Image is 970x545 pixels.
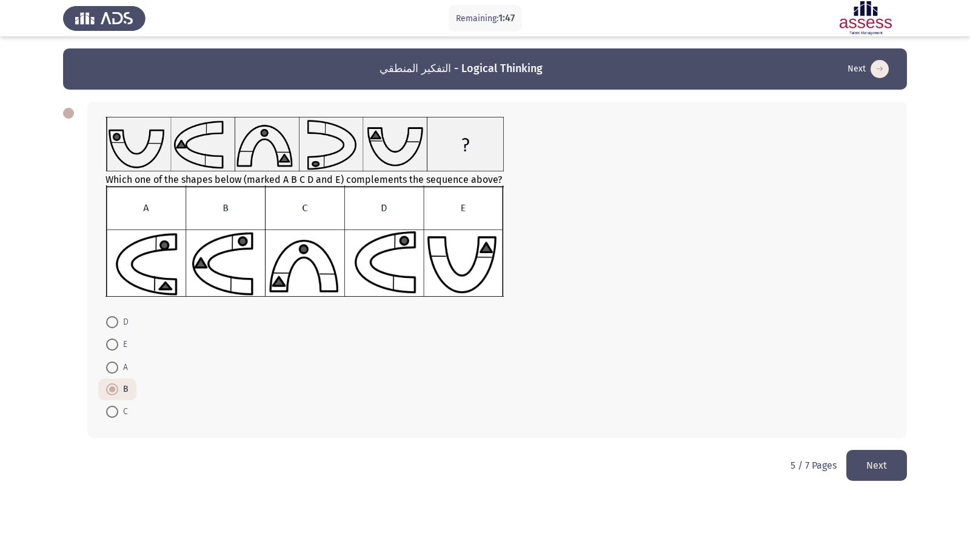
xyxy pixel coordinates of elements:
img: Assess Talent Management logo [63,1,145,35]
button: load next page [844,59,892,79]
span: E [118,337,127,352]
img: Assessment logo of Assessment En (Focus & 16PD) [824,1,907,35]
div: Which one of the shapes below (marked A B C D and E) complements the sequence above? [105,117,889,299]
img: UkFYYV8xMDZfQS5wbmcxNjkxMzg0ODExOTY5.png [105,117,504,171]
img: UkFYYV8xMDZfQi5wbmcxNjkxMzg0ODIxNzgw.png [105,185,504,297]
p: 5 / 7 Pages [791,460,837,471]
button: load next page [846,450,907,481]
h3: التفكير المنطقي - Logical Thinking [380,61,543,76]
span: D [118,315,129,329]
span: B [118,382,129,397]
span: C [118,405,128,419]
p: Remaining: [456,11,515,26]
span: A [118,360,128,375]
span: 1:47 [498,12,515,24]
